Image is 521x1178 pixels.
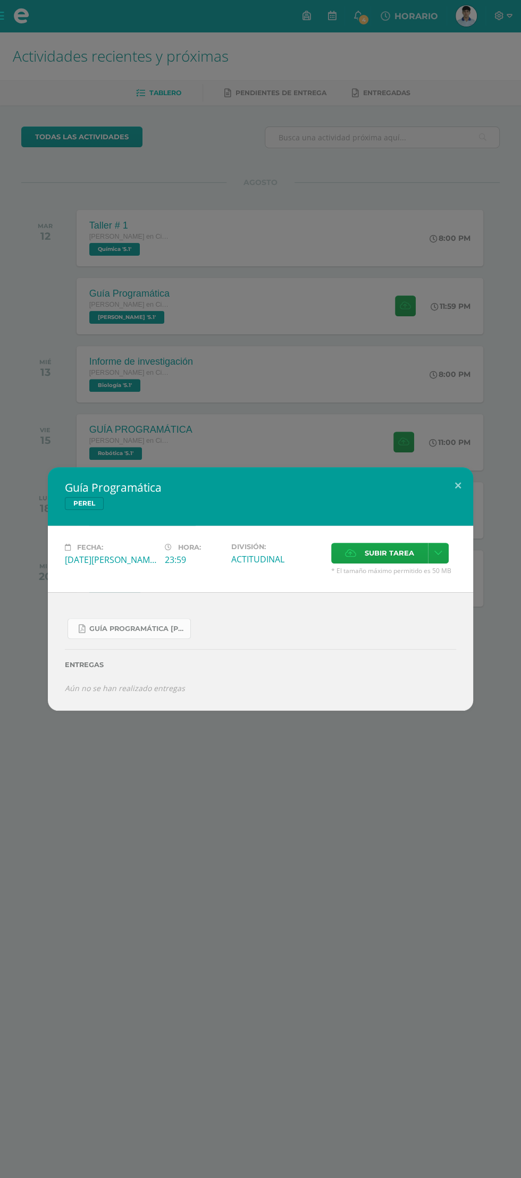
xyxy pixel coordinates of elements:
[443,467,473,503] button: Close (Esc)
[77,543,103,551] span: Fecha:
[231,553,323,565] div: ACTITUDINAL
[65,480,456,495] h2: Guía Programática
[65,683,185,693] i: Aún no se han realizado entregas
[165,554,223,566] div: 23:59
[65,554,156,566] div: [DATE][PERSON_NAME]
[178,543,201,551] span: Hora:
[365,543,414,563] span: Subir tarea
[68,618,191,639] a: Guía Programática [PERSON_NAME] 5to [PERSON_NAME] - Bloque 3 - Profe. [PERSON_NAME].pdf
[89,625,185,633] span: Guía Programática [PERSON_NAME] 5to [PERSON_NAME] - Bloque 3 - Profe. [PERSON_NAME].pdf
[331,566,456,575] span: * El tamaño máximo permitido es 50 MB
[65,497,104,510] span: PEREL
[231,543,323,551] label: División:
[65,661,456,669] label: Entregas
